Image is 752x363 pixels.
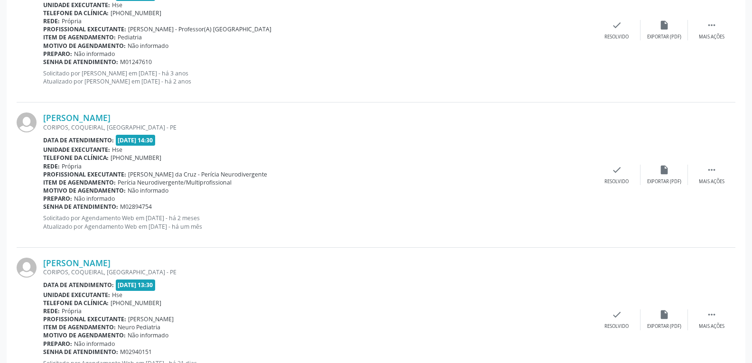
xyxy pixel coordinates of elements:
[699,323,724,330] div: Mais ações
[612,309,622,320] i: check
[647,34,681,40] div: Exportar (PDF)
[659,20,669,30] i: insert_drive_file
[43,58,118,66] b: Senha de atendimento:
[43,203,118,211] b: Senha de atendimento:
[128,170,267,178] span: [PERSON_NAME] da Cruz - Perícia Neurodivergente
[74,195,115,203] span: Não informado
[111,154,161,162] span: [PHONE_NUMBER]
[706,20,717,30] i: 
[43,299,109,307] b: Telefone da clínica:
[604,178,629,185] div: Resolvido
[112,291,122,299] span: Hse
[111,9,161,17] span: [PHONE_NUMBER]
[120,203,152,211] span: M02894754
[43,9,109,17] b: Telefone da clínica:
[74,50,115,58] span: Não informado
[43,323,116,331] b: Item de agendamento:
[43,112,111,123] a: [PERSON_NAME]
[699,178,724,185] div: Mais ações
[43,162,60,170] b: Rede:
[43,146,110,154] b: Unidade executante:
[112,146,122,154] span: Hse
[43,50,72,58] b: Preparo:
[43,331,126,339] b: Motivo de agendamento:
[43,69,593,85] p: Solicitado por [PERSON_NAME] em [DATE] - há 3 anos Atualizado por [PERSON_NAME] em [DATE] - há 2 ...
[43,258,111,268] a: [PERSON_NAME]
[43,214,593,230] p: Solicitado por Agendamento Web em [DATE] - há 2 meses Atualizado por Agendamento Web em [DATE] - ...
[17,258,37,278] img: img
[116,279,156,290] span: [DATE] 13:30
[699,34,724,40] div: Mais ações
[128,331,168,339] span: Não informado
[118,33,142,41] span: Pediatria
[43,33,116,41] b: Item de agendamento:
[43,25,126,33] b: Profissional executante:
[128,25,271,33] span: [PERSON_NAME] - Professor(A) [GEOGRAPHIC_DATA]
[659,165,669,175] i: insert_drive_file
[604,323,629,330] div: Resolvido
[659,309,669,320] i: insert_drive_file
[118,323,160,331] span: Neuro Pediatria
[43,42,126,50] b: Motivo de agendamento:
[43,348,118,356] b: Senha de atendimento:
[128,186,168,195] span: Não informado
[62,17,82,25] span: Própria
[128,42,168,50] span: Não informado
[43,281,114,289] b: Data de atendimento:
[43,291,110,299] b: Unidade executante:
[62,162,82,170] span: Própria
[43,136,114,144] b: Data de atendimento:
[43,154,109,162] b: Telefone da clínica:
[612,20,622,30] i: check
[43,178,116,186] b: Item de agendamento:
[43,195,72,203] b: Preparo:
[647,323,681,330] div: Exportar (PDF)
[612,165,622,175] i: check
[111,299,161,307] span: [PHONE_NUMBER]
[43,186,126,195] b: Motivo de agendamento:
[128,315,174,323] span: [PERSON_NAME]
[706,309,717,320] i: 
[43,1,110,9] b: Unidade executante:
[647,178,681,185] div: Exportar (PDF)
[62,307,82,315] span: Própria
[43,268,593,276] div: CORIPOS, COQUEIRAL, [GEOGRAPHIC_DATA] - PE
[43,315,126,323] b: Profissional executante:
[17,112,37,132] img: img
[112,1,122,9] span: Hse
[604,34,629,40] div: Resolvido
[116,135,156,146] span: [DATE] 14:30
[43,170,126,178] b: Profissional executante:
[43,123,593,131] div: CORIPOS, COQUEIRAL, [GEOGRAPHIC_DATA] - PE
[74,340,115,348] span: Não informado
[43,307,60,315] b: Rede:
[118,178,232,186] span: Perícia Neurodivergente/Multiprofissional
[120,348,152,356] span: M02940151
[43,340,72,348] b: Preparo:
[43,17,60,25] b: Rede:
[706,165,717,175] i: 
[120,58,152,66] span: M01247610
